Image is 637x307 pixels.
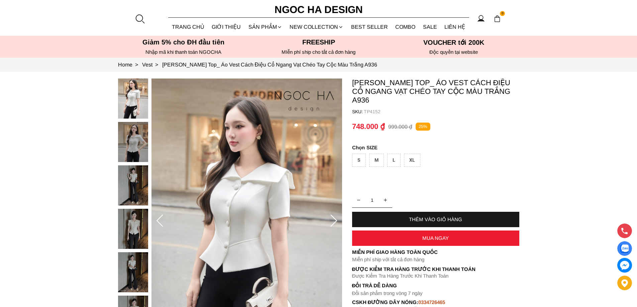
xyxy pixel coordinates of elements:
[152,62,161,67] span: >
[364,109,519,114] p: TP4152
[352,122,385,131] p: 748.000 ₫
[253,49,384,55] h6: MIễn phí ship cho tất cả đơn hàng
[118,79,148,119] img: Fiona Top_ Áo Vest Cách Điệu Cổ Ngang Vạt Chéo Tay Cộc Màu Trắng A936_mini_0
[441,18,469,36] a: LIÊN HỆ
[404,154,420,167] div: XL
[162,62,378,67] a: Link to Fiona Top_ Áo Vest Cách Điệu Cổ Ngang Vạt Chéo Tay Cộc Màu Trắng A936
[369,154,384,167] div: M
[118,122,148,162] img: Fiona Top_ Áo Vest Cách Điệu Cổ Ngang Vạt Chéo Tay Cộc Màu Trắng A936_mini_1
[352,154,366,167] div: S
[145,49,221,55] font: Nhập mã khi thanh toán NGOCHA
[118,165,148,205] img: Fiona Top_ Áo Vest Cách Điệu Cổ Ngang Vạt Chéo Tay Cộc Màu Trắng A936_mini_2
[118,252,148,292] img: Fiona Top_ Áo Vest Cách Điệu Cổ Ngang Vạt Chéo Tay Cộc Màu Trắng A936_mini_4
[494,15,501,22] img: img-CART-ICON-ksit0nf1
[392,18,419,36] a: Combo
[419,18,441,36] a: SALE
[388,124,412,130] p: 999.000 ₫
[352,290,423,296] font: Đổi sản phẩm trong vòng 7 ngày
[352,193,392,207] input: Quantity input
[142,38,224,46] font: Giảm 5% cho ĐH đầu tiên
[347,18,392,36] a: BEST SELLER
[352,266,519,272] p: Được Kiểm Tra Hàng Trước Khi Thanh Toán
[416,123,430,131] p: 25%
[269,2,369,18] a: Ngoc Ha Design
[132,62,141,67] span: >
[387,154,401,167] div: L
[388,49,519,55] h6: Độc quyền tại website
[352,249,438,255] font: Miễn phí giao hàng toàn quốc
[617,241,632,256] a: Display image
[208,18,245,36] a: GIỚI THIỆU
[286,18,347,36] a: NEW COLLECTION
[617,258,632,273] a: messenger
[352,145,519,150] p: SIZE
[620,245,629,253] img: Display image
[352,216,519,222] div: THÊM VÀO GIỎ HÀNG
[418,299,445,305] font: 0334726465
[302,38,335,46] font: Freeship
[352,235,519,241] div: MUA NGAY
[118,209,148,249] img: Fiona Top_ Áo Vest Cách Điệu Cổ Ngang Vạt Chéo Tay Cộc Màu Trắng A936_mini_3
[352,257,424,262] font: Miễn phí ship với tất cả đơn hàng
[142,62,162,67] a: Link to Vest
[168,18,208,36] a: TRANG CHỦ
[352,109,364,114] h6: SKU:
[500,11,505,16] span: 0
[352,299,419,305] font: cskh đường dây nóng:
[118,62,142,67] a: Link to Home
[352,79,519,105] p: [PERSON_NAME] Top_ Áo Vest Cách Điệu Cổ Ngang Vạt Chéo Tay Cộc Màu Trắng A936
[352,273,519,279] p: Được Kiểm Tra Hàng Trước Khi Thanh Toán
[245,18,286,36] div: SẢN PHẨM
[352,283,519,288] h6: Đổi trả dễ dàng
[388,38,519,46] h5: VOUCHER tới 200K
